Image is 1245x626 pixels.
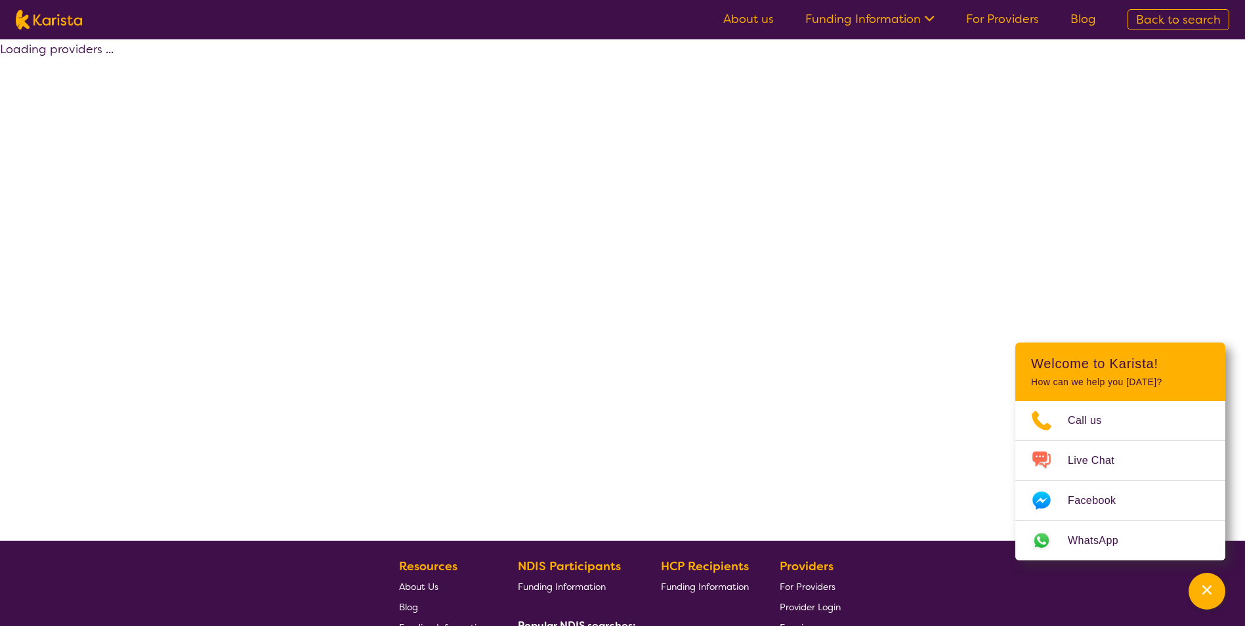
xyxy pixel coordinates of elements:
[1189,573,1225,610] button: Channel Menu
[780,576,841,596] a: For Providers
[1031,377,1210,388] p: How can we help you [DATE]?
[780,558,834,574] b: Providers
[780,601,841,613] span: Provider Login
[780,581,835,593] span: For Providers
[518,558,621,574] b: NDIS Participants
[399,558,457,574] b: Resources
[399,601,418,613] span: Blog
[1068,531,1134,551] span: WhatsApp
[661,576,749,596] a: Funding Information
[723,11,774,27] a: About us
[1015,401,1225,560] ul: Choose channel
[1068,451,1130,470] span: Live Chat
[1015,343,1225,560] div: Channel Menu
[805,11,935,27] a: Funding Information
[661,581,749,593] span: Funding Information
[966,11,1039,27] a: For Providers
[399,581,438,593] span: About Us
[1128,9,1229,30] a: Back to search
[1031,356,1210,371] h2: Welcome to Karista!
[780,596,841,617] a: Provider Login
[661,558,749,574] b: HCP Recipients
[399,576,487,596] a: About Us
[1068,411,1118,430] span: Call us
[518,576,631,596] a: Funding Information
[1068,491,1131,511] span: Facebook
[1136,12,1221,28] span: Back to search
[518,581,606,593] span: Funding Information
[1070,11,1096,27] a: Blog
[1015,521,1225,560] a: Web link opens in a new tab.
[16,10,82,30] img: Karista logo
[399,596,487,617] a: Blog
